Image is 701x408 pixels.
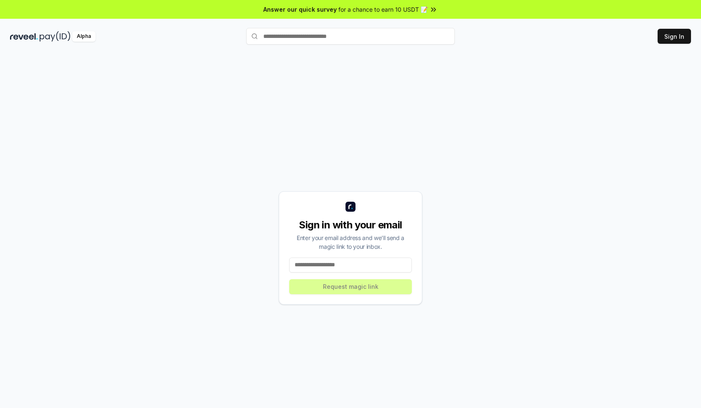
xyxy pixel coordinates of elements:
[263,5,337,14] span: Answer our quick survey
[72,31,96,42] div: Alpha
[658,29,691,44] button: Sign In
[345,202,356,212] img: logo_small
[289,233,412,251] div: Enter your email address and we’ll send a magic link to your inbox.
[10,31,38,42] img: reveel_dark
[289,218,412,232] div: Sign in with your email
[338,5,428,14] span: for a chance to earn 10 USDT 📝
[40,31,71,42] img: pay_id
